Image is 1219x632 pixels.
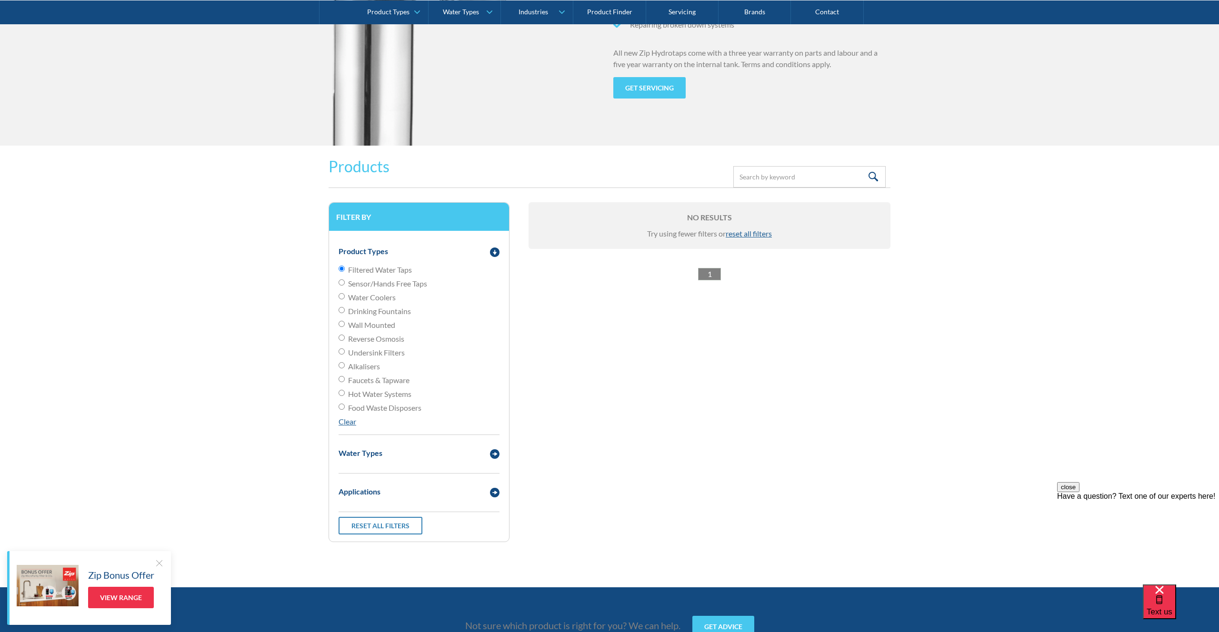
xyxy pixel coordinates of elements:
[367,8,410,16] div: Product Types
[613,77,686,99] a: Get servicing
[348,375,410,386] span: Faucets & Tapware
[348,264,412,276] span: Filtered Water Taps
[339,266,345,272] input: Filtered Water Taps
[329,155,390,178] h2: Products
[443,8,479,16] div: Water Types
[339,335,345,341] input: Reverse Osmosis
[1057,482,1219,596] iframe: podium webchat widget prompt
[538,212,881,223] h6: No results
[726,229,772,238] span: reset all filters
[1143,584,1219,632] iframe: podium webchat widget bubble
[348,278,427,289] span: Sensor/Hands Free Taps
[339,246,388,257] div: Product Types
[339,417,356,426] a: Clear
[88,587,154,608] a: View Range
[348,319,395,331] span: Wall Mounted
[339,279,345,286] input: Sensor/Hands Free Taps
[339,362,345,368] input: Alkalisers
[519,8,548,16] div: Industries
[348,388,411,400] span: Hot Water Systems
[613,19,890,30] li: Repairing broken down systems
[339,376,345,382] input: Faucets & Tapware
[348,292,396,303] span: Water Coolers
[613,47,890,70] p: All new Zip Hydrotaps come with a three year warranty on parts and labour and a five year warrant...
[348,333,404,345] span: Reverse Osmosis
[529,268,890,280] div: List
[733,166,886,188] input: Search by keyword
[339,517,422,534] a: Reset all filters
[88,568,154,582] h5: Zip Bonus Offer
[339,348,345,355] input: Undersink Filters
[348,306,411,317] span: Drinking Fountains
[698,268,721,280] a: 1
[339,390,345,396] input: Hot Water Systems
[339,321,345,327] input: Wall Mounted
[339,307,345,313] input: Drinking Fountains
[339,404,345,410] input: Food Waste Disposers
[17,565,79,606] img: Zip Bonus Offer
[336,212,502,221] h3: Filter by
[348,361,380,372] span: Alkalisers
[348,402,421,414] span: Food Waste Disposers
[339,293,345,299] input: Water Coolers
[10,146,1209,566] form: Email Form 3
[339,447,382,459] div: Water Types
[348,347,405,358] span: Undersink Filters
[339,486,380,497] div: Applications
[538,228,881,239] div: Try using fewer filters or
